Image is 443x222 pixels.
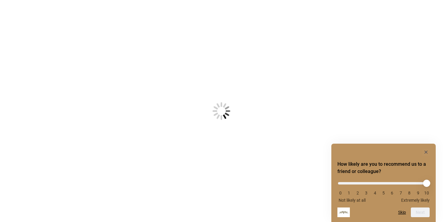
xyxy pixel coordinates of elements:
div: How likely are you to recommend us to a friend or colleague? Select an option from 0 to 10, with ... [337,149,430,217]
div: How likely are you to recommend us to a friend or colleague? Select an option from 0 to 10, with ... [337,178,430,203]
li: 2 [355,191,361,195]
li: 5 [380,191,387,195]
span: Not likely at all [339,198,366,203]
h2: How likely are you to recommend us to a friend or colleague? Select an option from 0 to 10, with ... [337,161,430,175]
li: 7 [398,191,404,195]
button: Hide survey [422,149,430,156]
li: 1 [346,191,352,195]
li: 6 [389,191,395,195]
li: 4 [372,191,378,195]
li: 3 [363,191,369,195]
img: Loading [183,72,260,150]
li: 8 [406,191,412,195]
button: Skip [398,210,406,215]
li: 10 [424,191,430,195]
li: 9 [415,191,421,195]
li: 0 [337,191,343,195]
button: Next question [411,207,430,217]
span: Extremely likely [401,198,430,203]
